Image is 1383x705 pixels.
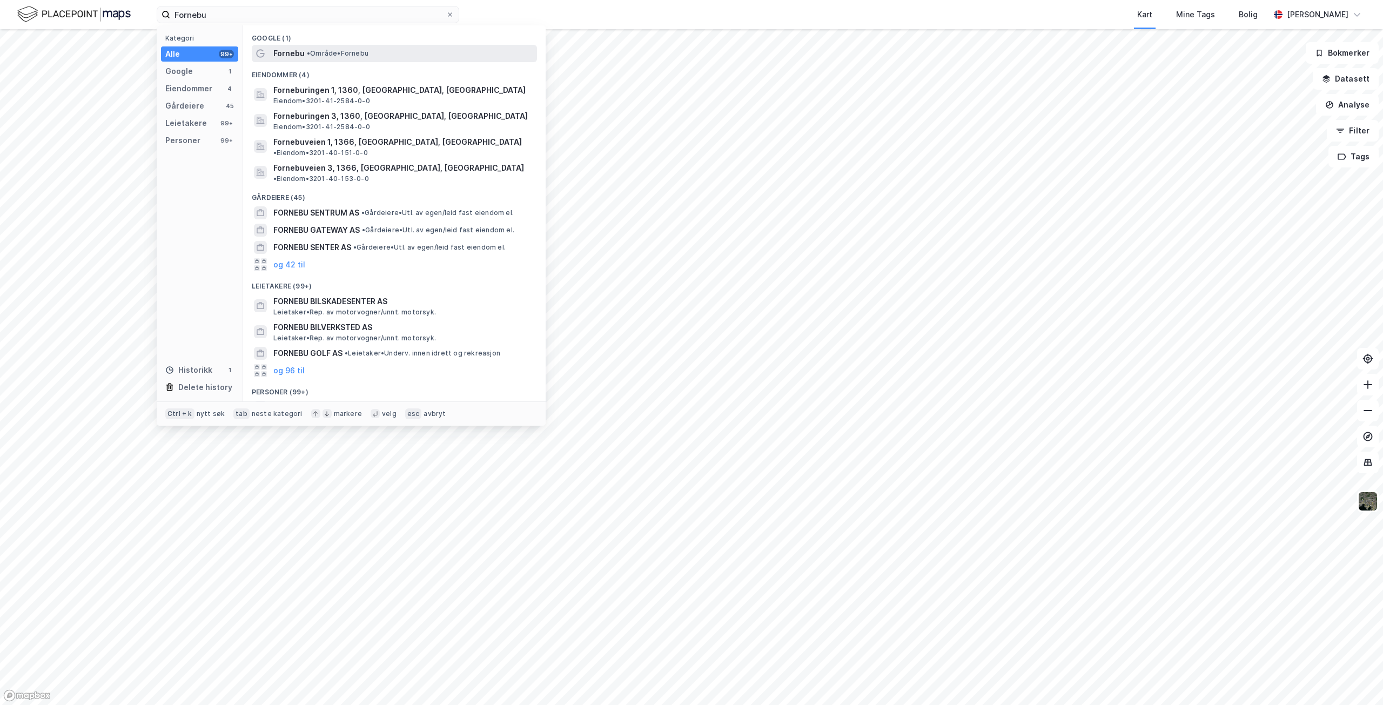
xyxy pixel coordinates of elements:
div: 99+ [219,119,234,127]
span: FORNEBU BILSKADESENTER AS [273,295,533,308]
span: • [353,243,357,251]
img: 9k= [1358,491,1378,512]
div: Personer [165,134,200,147]
span: • [273,149,277,157]
span: • [345,349,348,357]
div: nytt søk [197,409,225,418]
span: FORNEBU GATEWAY AS [273,224,360,237]
span: Gårdeiere • Utl. av egen/leid fast eiendom el. [361,209,514,217]
span: Fornebuveien 1, 1366, [GEOGRAPHIC_DATA], [GEOGRAPHIC_DATA] [273,136,522,149]
button: Bokmerker [1306,42,1379,64]
div: Kart [1137,8,1152,21]
div: tab [233,408,250,419]
span: Fornebu [273,47,305,60]
span: Leietaker • Rep. av motorvogner/unnt. motorsyk. [273,308,436,317]
span: Eiendom • 3201-40-151-0-0 [273,149,368,157]
div: Bolig [1239,8,1258,21]
input: Søk på adresse, matrikkel, gårdeiere, leietakere eller personer [170,6,446,23]
img: logo.f888ab2527a4732fd821a326f86c7f29.svg [17,5,131,24]
div: Leietakere [165,117,207,130]
div: 99+ [219,50,234,58]
div: 1 [225,67,234,76]
div: Alle [165,48,180,61]
span: • [273,174,277,183]
span: Gårdeiere • Utl. av egen/leid fast eiendom el. [362,226,514,234]
div: Eiendommer (4) [243,62,546,82]
div: Leietakere (99+) [243,273,546,293]
div: velg [382,409,397,418]
div: Mine Tags [1176,8,1215,21]
span: Gårdeiere • Utl. av egen/leid fast eiendom el. [353,243,506,252]
div: Google (1) [243,25,546,45]
span: Eiendom • 3201-41-2584-0-0 [273,97,370,105]
div: [PERSON_NAME] [1287,8,1348,21]
span: FORNEBU SENTER AS [273,241,351,254]
div: esc [405,408,422,419]
div: Eiendommer [165,82,212,95]
span: Leietaker • Rep. av motorvogner/unnt. motorsyk. [273,334,436,343]
iframe: Chat Widget [1329,653,1383,705]
span: • [362,226,365,234]
div: Kategori [165,34,238,42]
span: FORNEBU GOLF AS [273,347,343,360]
div: Historikk [165,364,212,377]
span: Eiendom • 3201-41-2584-0-0 [273,123,370,131]
div: Ctrl + k [165,408,194,419]
div: 1 [225,366,234,374]
div: Kontrollprogram for chat [1329,653,1383,705]
div: Personer (99+) [243,379,546,399]
button: og 42 til [273,258,305,271]
div: markere [334,409,362,418]
span: • [361,209,365,217]
span: • [307,49,310,57]
span: Forneburingen 1, 1360, [GEOGRAPHIC_DATA], [GEOGRAPHIC_DATA] [273,84,533,97]
div: 99+ [219,136,234,145]
div: neste kategori [252,409,303,418]
div: Gårdeiere [165,99,204,112]
span: FORNEBU SENTRUM AS [273,206,359,219]
button: Tags [1328,146,1379,167]
div: 4 [225,84,234,93]
button: Filter [1327,120,1379,142]
div: Gårdeiere (45) [243,185,546,204]
button: Datasett [1313,68,1379,90]
div: 45 [225,102,234,110]
span: Eiendom • 3201-40-153-0-0 [273,174,369,183]
div: avbryt [424,409,446,418]
span: Leietaker • Underv. innen idrett og rekreasjon [345,349,500,358]
div: Delete history [178,381,232,394]
button: Analyse [1316,94,1379,116]
span: Forneburingen 3, 1360, [GEOGRAPHIC_DATA], [GEOGRAPHIC_DATA] [273,110,533,123]
span: Fornebuveien 3, 1366, [GEOGRAPHIC_DATA], [GEOGRAPHIC_DATA] [273,162,524,174]
button: og 96 til [273,364,305,377]
span: Område • Fornebu [307,49,368,58]
span: FORNEBU BILVERKSTED AS [273,321,533,334]
div: Google [165,65,193,78]
a: Mapbox homepage [3,689,51,702]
